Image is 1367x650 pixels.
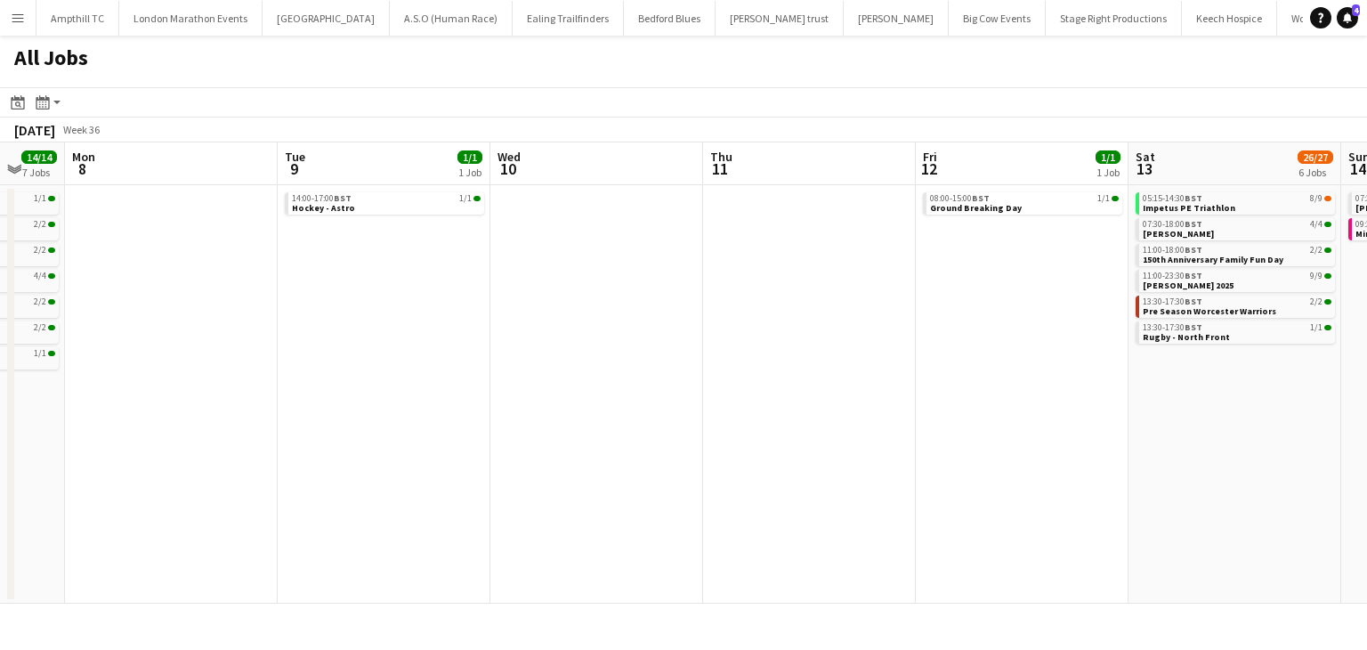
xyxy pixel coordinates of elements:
[844,1,949,36] button: [PERSON_NAME]
[59,123,103,136] span: Week 36
[1352,4,1360,16] span: 4
[1182,1,1277,36] button: Keech Hospice
[949,1,1046,36] button: Big Cow Events
[263,1,390,36] button: [GEOGRAPHIC_DATA]
[390,1,513,36] button: A.S.O (Human Race)
[716,1,844,36] button: [PERSON_NAME] trust
[1337,7,1358,28] a: 4
[513,1,624,36] button: Ealing Trailfinders
[14,121,55,139] div: [DATE]
[1046,1,1182,36] button: Stage Right Productions
[36,1,119,36] button: Ampthill TC
[624,1,716,36] button: Bedford Blues
[119,1,263,36] button: London Marathon Events
[1277,1,1349,36] button: Wolf Runs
